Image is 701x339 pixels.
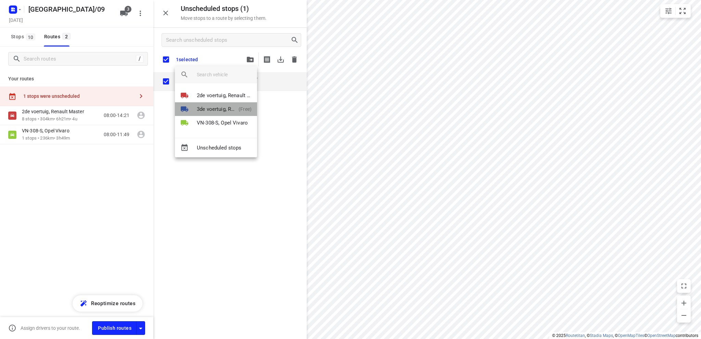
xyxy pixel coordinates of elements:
p: (Free) [236,106,252,113]
p: VN-308-S, Opel Vivaro [197,119,248,127]
p: 3de voertuig, Renault Master [197,105,236,113]
p: 2de voertuig, Renault Master [197,92,252,100]
li: 2de voertuig, Renault Master [175,89,257,102]
div: Search [175,66,197,83]
input: search vehicle [197,69,252,80]
li: VN-308-S, Opel Vivaro [175,116,257,130]
li: 3de voertuig, Renault Master [175,102,257,116]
